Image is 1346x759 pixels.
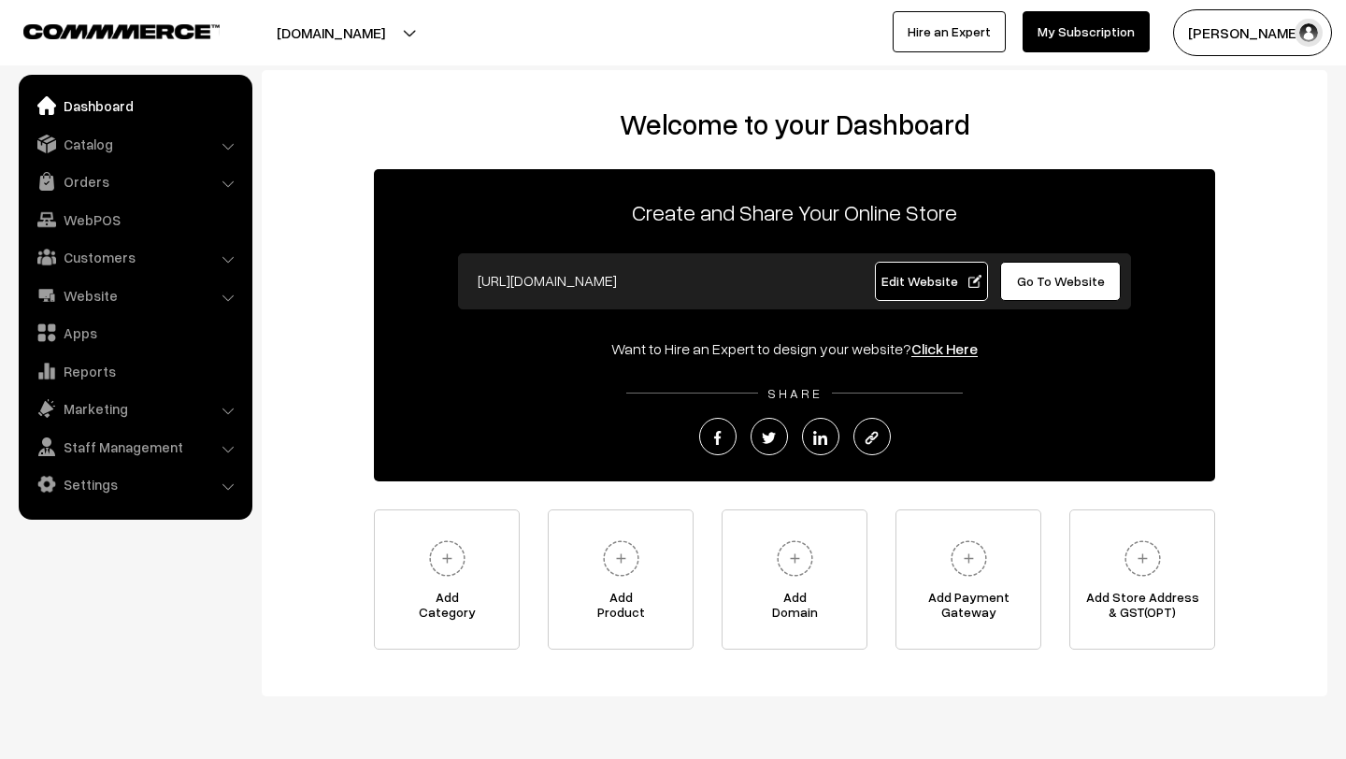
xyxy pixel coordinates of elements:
[23,203,246,236] a: WebPOS
[1017,273,1105,289] span: Go To Website
[1173,9,1332,56] button: [PERSON_NAME]
[723,590,866,627] span: Add Domain
[1069,509,1215,650] a: Add Store Address& GST(OPT)
[911,339,978,358] a: Click Here
[1000,262,1121,301] a: Go To Website
[23,24,220,38] img: COMMMERCE
[374,337,1215,360] div: Want to Hire an Expert to design your website?
[23,316,246,350] a: Apps
[374,509,520,650] a: AddCategory
[211,9,451,56] button: [DOMAIN_NAME]
[374,195,1215,229] p: Create and Share Your Online Store
[1070,590,1214,627] span: Add Store Address & GST(OPT)
[375,590,519,627] span: Add Category
[881,273,981,289] span: Edit Website
[23,19,187,41] a: COMMMERCE
[422,533,473,584] img: plus.svg
[549,590,693,627] span: Add Product
[1295,19,1323,47] img: user
[23,467,246,501] a: Settings
[875,262,989,301] a: Edit Website
[893,11,1006,52] a: Hire an Expert
[23,430,246,464] a: Staff Management
[595,533,647,584] img: plus.svg
[23,127,246,161] a: Catalog
[280,107,1309,141] h2: Welcome to your Dashboard
[769,533,821,584] img: plus.svg
[895,509,1041,650] a: Add PaymentGateway
[23,89,246,122] a: Dashboard
[548,509,694,650] a: AddProduct
[23,240,246,274] a: Customers
[896,590,1040,627] span: Add Payment Gateway
[758,385,832,401] span: SHARE
[722,509,867,650] a: AddDomain
[23,392,246,425] a: Marketing
[1023,11,1150,52] a: My Subscription
[23,354,246,388] a: Reports
[23,165,246,198] a: Orders
[23,279,246,312] a: Website
[1117,533,1168,584] img: plus.svg
[943,533,995,584] img: plus.svg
